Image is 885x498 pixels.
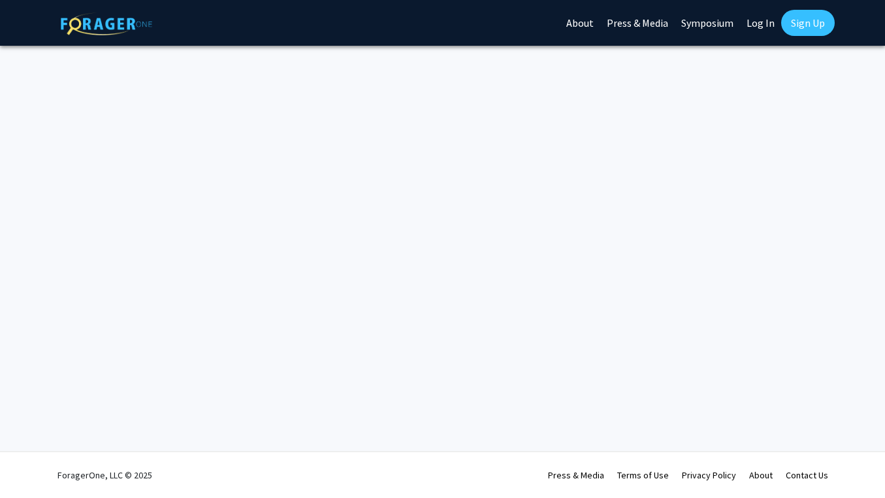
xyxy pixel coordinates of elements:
[786,469,828,481] a: Contact Us
[61,12,152,35] img: ForagerOne Logo
[617,469,669,481] a: Terms of Use
[749,469,773,481] a: About
[781,10,835,36] a: Sign Up
[57,452,152,498] div: ForagerOne, LLC © 2025
[548,469,604,481] a: Press & Media
[682,469,736,481] a: Privacy Policy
